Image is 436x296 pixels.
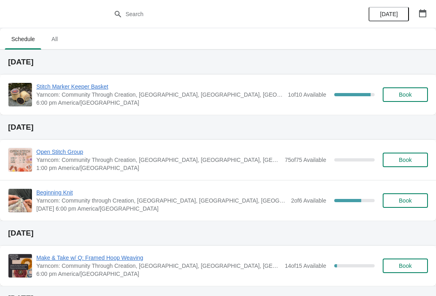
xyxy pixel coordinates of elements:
[8,189,32,212] img: Beginning Knit | Yarncom: Community through Creation, Olive Boulevard, Creve Coeur, MO, USA | 6:0...
[36,91,284,99] span: Yarncom: Community Through Creation, [GEOGRAPHIC_DATA], [GEOGRAPHIC_DATA], [GEOGRAPHIC_DATA]
[8,123,428,131] h2: [DATE]
[383,87,428,102] button: Book
[288,91,326,98] span: 1 of 10 Available
[383,259,428,273] button: Book
[36,148,281,156] span: Open Stitch Group
[369,7,409,21] button: [DATE]
[380,11,398,17] span: [DATE]
[36,99,284,107] span: 6:00 pm America/[GEOGRAPHIC_DATA]
[8,148,32,172] img: Open Stitch Group | Yarncom: Community Through Creation, Olive Boulevard, Creve Coeur, MO, USA | ...
[36,254,281,262] span: Make & Take w/ Q: Framed Hoop Weaving
[36,197,287,205] span: Yarncom: Community through Creation, [GEOGRAPHIC_DATA], [GEOGRAPHIC_DATA], [GEOGRAPHIC_DATA]
[8,83,32,106] img: Stitch Marker Keeper Basket | Yarncom: Community Through Creation, Olive Boulevard, Creve Coeur, ...
[8,229,428,237] h2: [DATE]
[399,197,412,204] span: Book
[44,32,65,46] span: All
[36,262,281,270] span: Yarncom: Community Through Creation, [GEOGRAPHIC_DATA], [GEOGRAPHIC_DATA], [GEOGRAPHIC_DATA]
[36,270,281,278] span: 6:00 pm America/[GEOGRAPHIC_DATA]
[399,91,412,98] span: Book
[8,254,32,277] img: Make & Take w/ Q: Framed Hoop Weaving | Yarncom: Community Through Creation, Olive Boulevard, Cre...
[5,32,41,46] span: Schedule
[125,7,327,21] input: Search
[36,156,281,164] span: Yarncom: Community Through Creation, [GEOGRAPHIC_DATA], [GEOGRAPHIC_DATA], [GEOGRAPHIC_DATA]
[399,157,412,163] span: Book
[399,263,412,269] span: Book
[36,164,281,172] span: 1:00 pm America/[GEOGRAPHIC_DATA]
[8,58,428,66] h2: [DATE]
[36,205,287,213] span: [DATE] 6:00 pm America/[GEOGRAPHIC_DATA]
[36,83,284,91] span: Stitch Marker Keeper Basket
[383,153,428,167] button: Book
[285,157,326,163] span: 75 of 75 Available
[383,193,428,208] button: Book
[291,197,326,204] span: 2 of 6 Available
[285,263,326,269] span: 14 of 15 Available
[36,188,287,197] span: Beginning Knit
